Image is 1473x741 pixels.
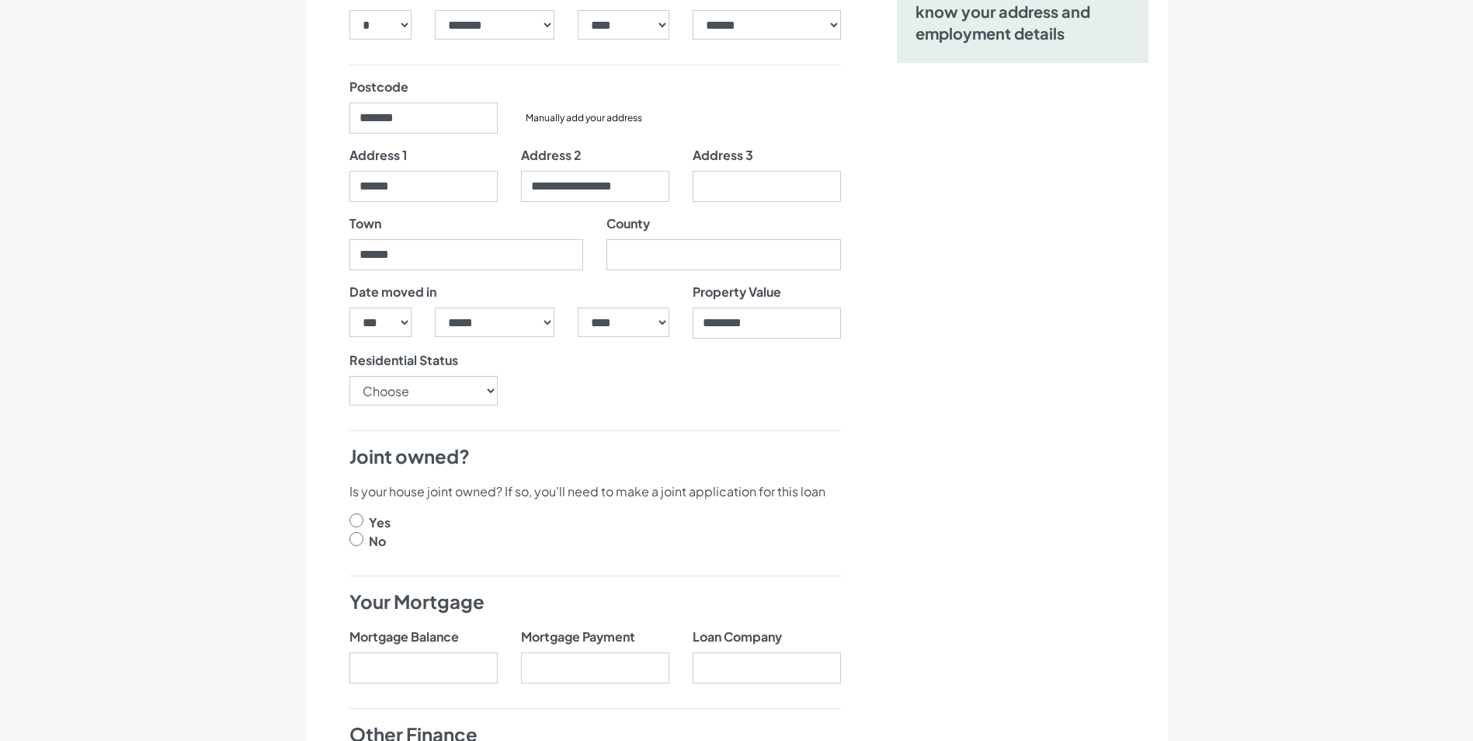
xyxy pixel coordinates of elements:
[349,214,381,233] label: Town
[521,146,582,165] label: Address 2
[693,628,782,646] label: Loan Company
[521,110,647,126] button: Manually add your address
[606,214,650,233] label: County
[521,628,635,646] label: Mortgage Payment
[349,628,459,646] label: Mortgage Balance
[693,146,753,165] label: Address 3
[349,283,436,301] label: Date moved in
[369,513,391,532] label: Yes
[349,482,841,501] p: Is your house joint owned? If so, you'll need to make a joint application for this loan
[693,283,781,301] label: Property Value
[349,351,458,370] label: Residential Status
[349,444,841,470] h4: Joint owned?
[349,589,841,615] h4: Your Mortgage
[349,78,408,96] label: Postcode
[349,146,407,165] label: Address 1
[369,532,386,551] label: No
